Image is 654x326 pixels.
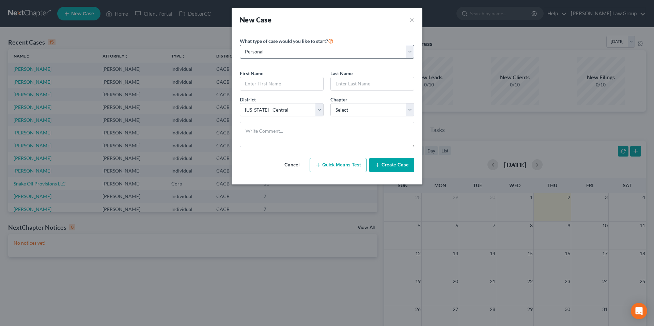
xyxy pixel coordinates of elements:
[240,70,263,76] span: First Name
[240,37,333,45] label: What type of case would you like to start?
[240,97,256,102] span: District
[240,16,271,24] strong: New Case
[330,97,347,102] span: Chapter
[277,158,307,172] button: Cancel
[631,303,647,319] div: Open Intercom Messenger
[409,15,414,25] button: ×
[310,158,367,172] button: Quick Means Test
[240,77,323,90] input: Enter First Name
[369,158,414,172] button: Create Case
[331,77,414,90] input: Enter Last Name
[330,70,353,76] span: Last Name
